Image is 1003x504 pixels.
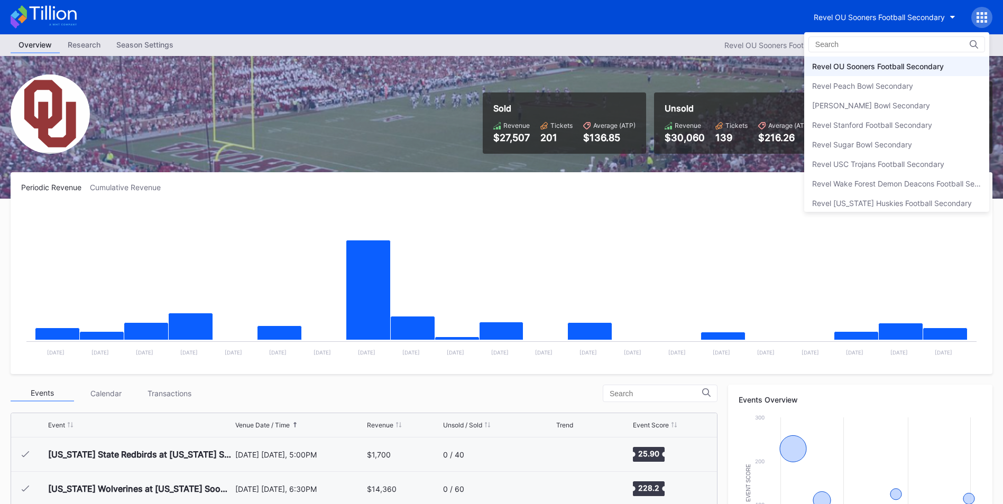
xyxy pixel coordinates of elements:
div: Revel OU Sooners Football Secondary [812,62,944,71]
div: Revel Sugar Bowl Secondary [812,140,912,149]
div: Revel [US_STATE] Huskies Football Secondary [812,199,972,208]
div: Revel Peach Bowl Secondary [812,81,913,90]
div: Revel Wake Forest Demon Deacons Football Secondary [812,179,981,188]
div: Revel USC Trojans Football Secondary [812,160,944,169]
input: Search [815,40,908,49]
div: [PERSON_NAME] Bowl Secondary [812,101,930,110]
div: Revel Stanford Football Secondary [812,120,932,129]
